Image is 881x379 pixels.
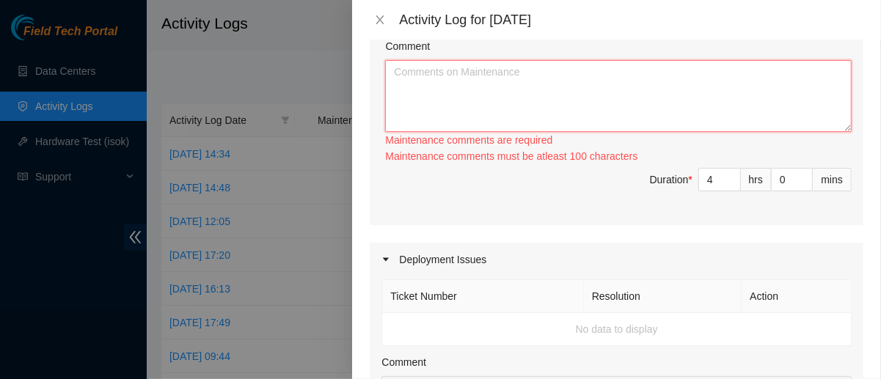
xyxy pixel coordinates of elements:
[382,313,852,346] td: No data to display
[385,148,852,164] div: Maintenance comments must be atleast 100 characters
[584,280,742,313] th: Resolution
[385,38,430,54] label: Comment
[399,12,863,28] div: Activity Log for [DATE]
[813,168,852,191] div: mins
[385,132,852,148] div: Maintenance comments are required
[741,168,772,191] div: hrs
[742,280,852,313] th: Action
[374,14,386,26] span: close
[381,354,426,370] label: Comment
[385,60,852,132] textarea: Comment
[381,255,390,264] span: caret-right
[370,13,390,27] button: Close
[650,172,692,188] div: Duration
[370,243,863,276] div: Deployment Issues
[382,280,583,313] th: Ticket Number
